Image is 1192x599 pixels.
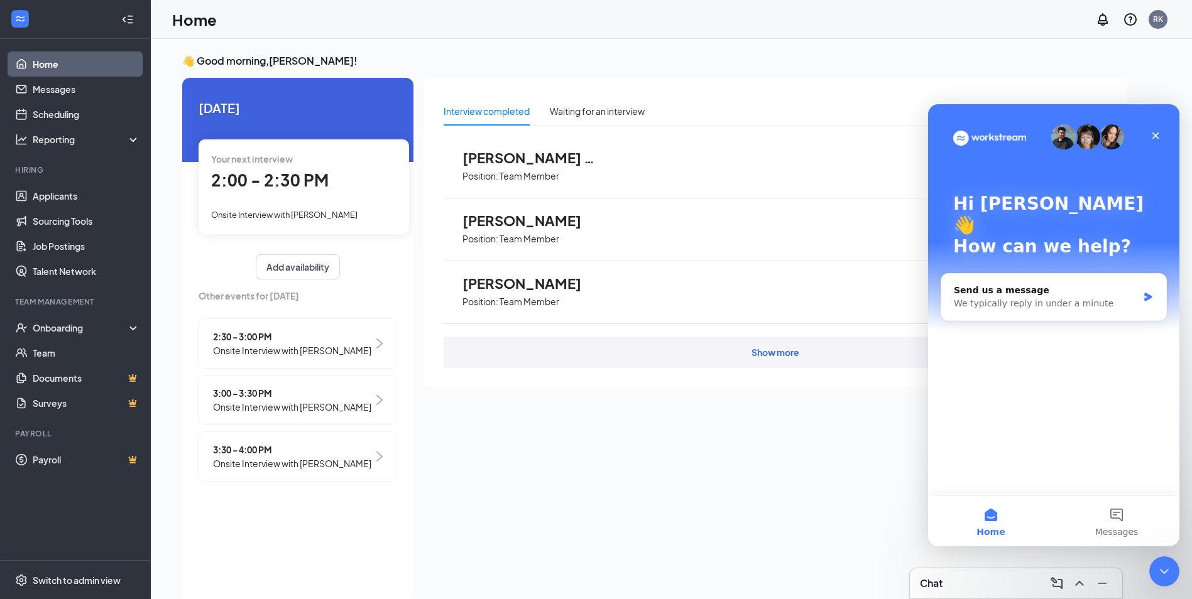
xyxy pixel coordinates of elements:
span: [PERSON_NAME] St Julien [462,149,601,166]
div: Interview completed [444,104,530,118]
span: Onsite Interview with [PERSON_NAME] [213,343,371,357]
p: Team Member [500,296,559,308]
h3: Chat [920,576,943,590]
span: 3:00 - 3:30 PM [213,386,371,400]
h3: 👋 Good morning, [PERSON_NAME] ! [182,54,1127,68]
p: Position: [462,233,498,245]
a: Team [33,340,140,365]
span: [PERSON_NAME] [462,212,601,229]
div: Waiting for an interview [550,104,645,118]
a: Applicants [33,183,140,208]
iframe: Intercom live chat [928,104,1179,546]
a: Home [33,51,140,77]
span: [DATE] [199,98,397,117]
div: Hiring [15,165,138,175]
span: Onsite Interview with [PERSON_NAME] [213,400,371,414]
a: DocumentsCrown [33,365,140,391]
a: Job Postings [33,234,140,259]
a: Sourcing Tools [33,208,140,234]
div: Onboarding [33,321,129,334]
span: 2:00 - 2:30 PM [211,170,329,190]
svg: ChevronUp [1072,576,1087,591]
span: Other events for [DATE] [199,289,397,303]
a: PayrollCrown [33,447,140,472]
iframe: Intercom live chat [1149,556,1179,586]
span: [PERSON_NAME] [462,275,601,291]
svg: ComposeMessage [1049,576,1064,591]
a: Scheduling [33,102,140,127]
svg: Analysis [15,133,28,146]
h1: Home [172,9,217,30]
span: Onsite Interview with [PERSON_NAME] [211,210,358,220]
div: Reporting [33,133,141,146]
p: Position: [462,296,498,308]
svg: Collapse [121,13,134,26]
span: Onsite Interview with [PERSON_NAME] [213,456,371,470]
a: SurveysCrown [33,391,140,416]
svg: WorkstreamLogo [14,13,26,25]
div: Show more [752,346,799,359]
svg: Settings [15,574,28,586]
button: Add availability [256,254,340,279]
p: Team Member [500,170,559,182]
svg: QuestionInfo [1123,12,1138,27]
button: ChevronUp [1069,573,1090,593]
a: Talent Network [33,259,140,284]
div: Team Management [15,296,138,307]
button: ComposeMessage [1047,573,1067,593]
svg: Minimize [1095,576,1110,591]
div: RK [1153,14,1163,24]
span: 2:30 - 3:00 PM [213,330,371,343]
p: Position: [462,170,498,182]
span: 3:30 - 4:00 PM [213,443,371,456]
button: Minimize [1092,573,1112,593]
svg: Notifications [1095,12,1110,27]
div: Switch to admin view [33,574,121,586]
div: Payroll [15,428,138,439]
a: Messages [33,77,140,102]
svg: UserCheck [15,321,28,334]
p: Team Member [500,233,559,245]
span: Your next interview [211,153,293,165]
